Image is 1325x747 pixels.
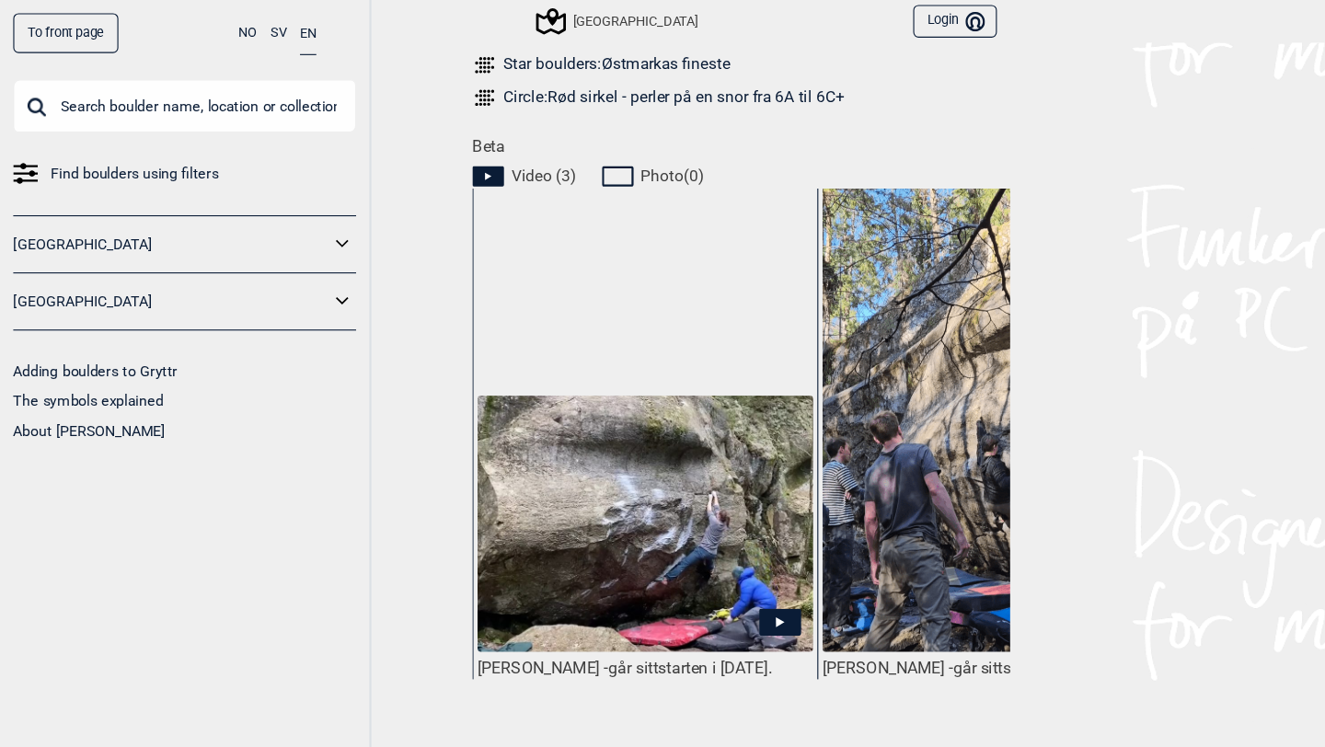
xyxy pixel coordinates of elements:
[12,328,160,342] a: Adding boulders to Gryttr
[12,72,321,120] input: Search boulder name, location or collection
[742,169,1044,611] img: Knut pa Polse SS
[486,8,629,30] div: [GEOGRAPHIC_DATA]
[12,354,147,369] a: The symbols explained
[548,593,697,611] span: går sittstarten i [DATE].
[414,123,911,684] div: Beta
[426,77,899,99] a: Circle:Rød sirkel - perler på en snor fra 6A til 6C+
[12,381,149,396] a: About [PERSON_NAME]
[859,593,1008,611] span: går sittstarten i [DATE].
[215,12,232,48] button: NO
[824,5,899,35] button: Login
[271,12,285,50] button: EN
[578,150,634,168] span: Photo ( 0 )
[426,48,899,70] a: Star boulders:Østmarkas fineste
[455,78,762,97] div: Circle: Rød sirkel - perler på en snor fra 6A til 6C+
[12,144,321,170] a: Find boulders using filters
[244,12,259,48] button: SV
[46,144,197,170] span: Find boulders using filters
[742,593,1044,613] div: [PERSON_NAME] -
[431,357,733,589] img: Lena pa Polse SS
[431,593,733,613] div: [PERSON_NAME] -
[461,150,519,168] span: Video ( 3 )
[12,12,107,48] a: To front page
[12,207,297,234] a: [GEOGRAPHIC_DATA]
[12,259,297,285] a: [GEOGRAPHIC_DATA]
[455,49,659,67] div: Star boulders: Østmarkas fineste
